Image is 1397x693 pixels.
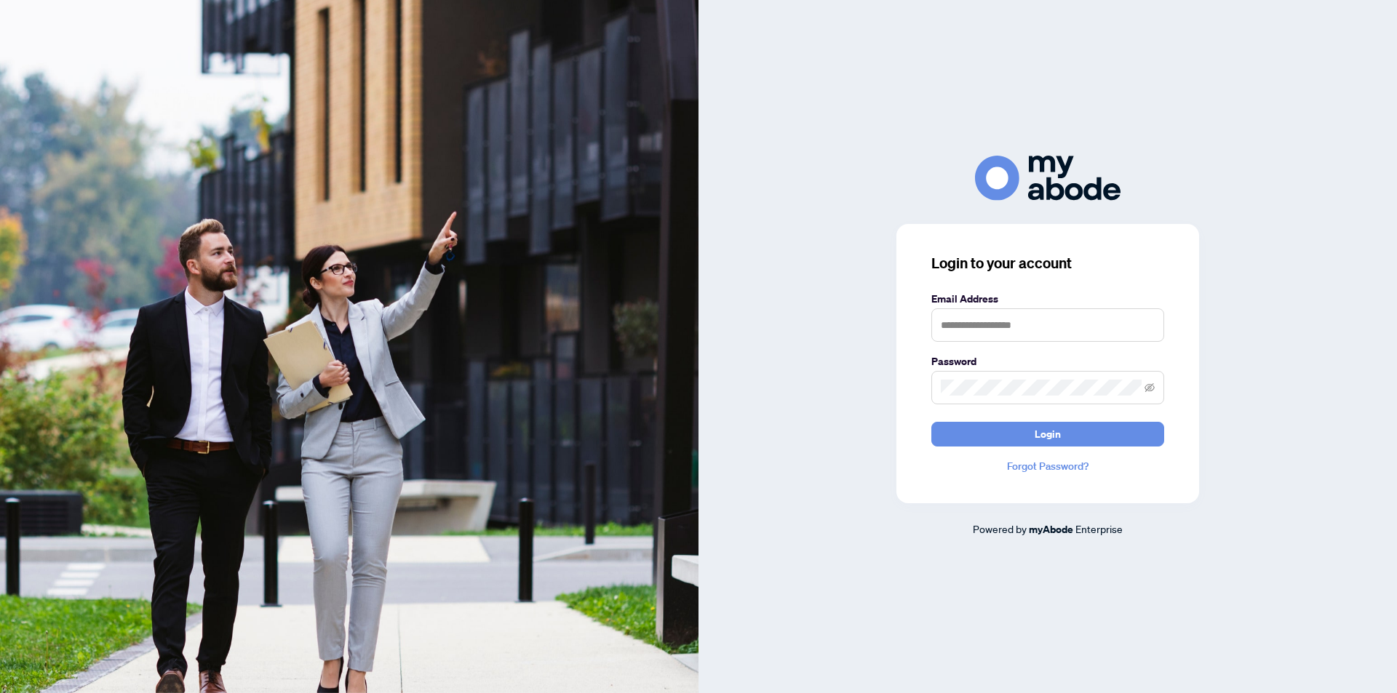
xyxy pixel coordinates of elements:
a: Forgot Password? [931,458,1164,474]
h3: Login to your account [931,253,1164,273]
span: Login [1035,422,1061,446]
button: Login [931,422,1164,446]
span: Powered by [973,522,1027,535]
label: Email Address [931,291,1164,307]
img: ma-logo [975,156,1121,200]
span: eye-invisible [1145,382,1155,393]
label: Password [931,353,1164,369]
a: myAbode [1029,521,1073,537]
span: Enterprise [1075,522,1123,535]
